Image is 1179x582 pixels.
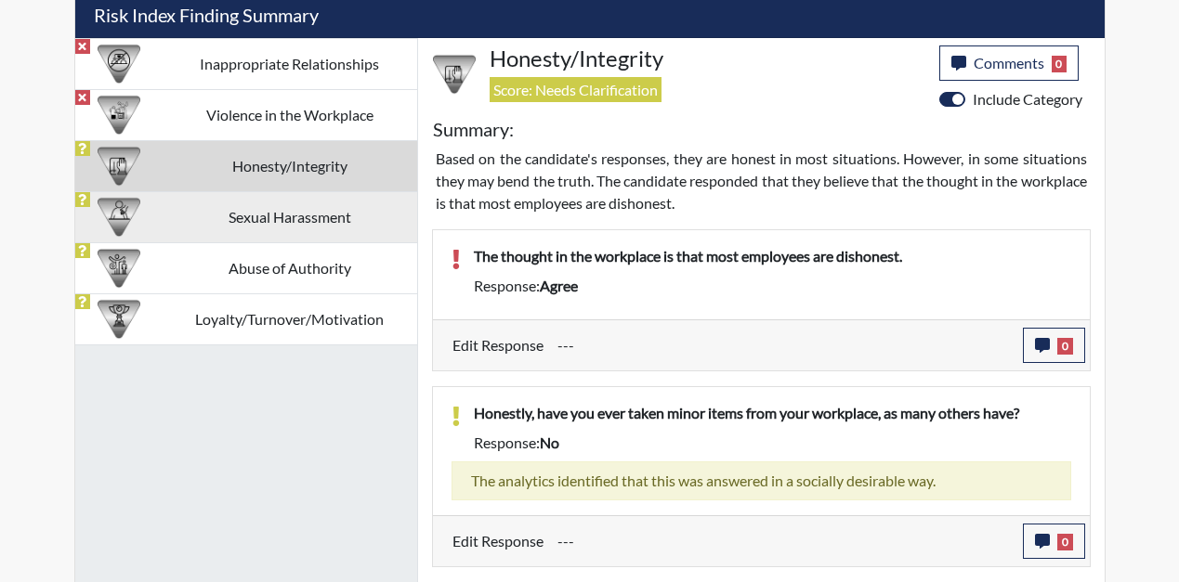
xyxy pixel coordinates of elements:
button: 0 [1023,328,1085,363]
img: CATEGORY%20ICON-14.139f8ef7.png [98,43,140,85]
img: CATEGORY%20ICON-01.94e51fac.png [98,247,140,290]
td: Honesty/Integrity [163,140,417,191]
label: Include Category [973,88,1082,110]
td: Violence in the Workplace [163,89,417,140]
label: Edit Response [452,328,544,363]
p: Based on the candidate's responses, they are honest in most situations. However, in some situatio... [436,148,1087,214]
label: Edit Response [452,524,544,559]
span: Score: Needs Clarification [490,77,662,102]
span: no [540,433,559,451]
span: 0 [1057,338,1073,355]
div: Update the test taker's response, the change might impact the score [544,524,1023,559]
span: 0 [1052,56,1068,72]
img: CATEGORY%20ICON-17.40ef8247.png [98,298,140,341]
td: Abuse of Authority [163,242,417,293]
p: Honestly, have you ever taken minor items from your workplace, as many others have? [474,402,1071,424]
div: Response: [460,275,1085,297]
img: CATEGORY%20ICON-11.a5f294f4.png [98,145,140,188]
td: Sexual Harassment [163,191,417,242]
button: Comments0 [939,45,1080,81]
h5: Summary: [433,118,514,140]
div: Response: [460,432,1085,454]
span: agree [540,277,578,294]
img: CATEGORY%20ICON-26.eccbb84f.png [98,94,140,136]
div: Update the test taker's response, the change might impact the score [544,328,1023,363]
span: 0 [1057,534,1073,550]
td: Loyalty/Turnover/Motivation [163,293,417,344]
h4: Honesty/Integrity [490,45,925,72]
p: The thought in the workplace is that most employees are dishonest. [474,245,1071,267]
img: CATEGORY%20ICON-23.dd685920.png [98,196,140,239]
div: The analytics identified that this was answered in a socially desirable way. [452,461,1071,500]
button: 0 [1023,524,1085,559]
span: Comments [974,54,1044,71]
td: Inappropriate Relationships [163,38,417,89]
img: CATEGORY%20ICON-11.a5f294f4.png [433,53,476,96]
